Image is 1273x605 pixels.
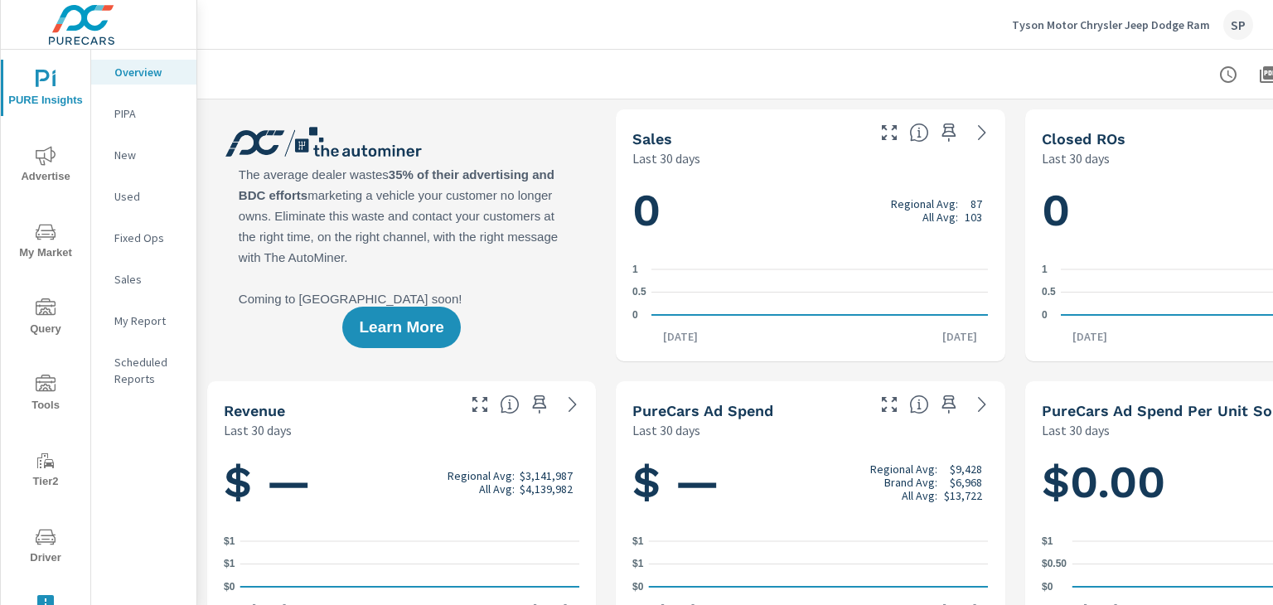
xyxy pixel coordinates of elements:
text: 0.5 [632,287,646,298]
h1: 0 [632,182,988,239]
span: Save this to your personalized report [936,391,962,418]
button: Make Fullscreen [876,391,903,418]
p: Tyson Motor Chrysler Jeep Dodge Ram [1012,17,1210,32]
span: PURE Insights [6,70,85,110]
p: Last 30 days [632,148,700,168]
text: 1 [1042,264,1048,275]
p: 103 [965,211,982,224]
p: Scheduled Reports [114,354,183,387]
p: Last 30 days [632,420,700,440]
h5: Closed ROs [1042,130,1125,148]
div: SP [1223,10,1253,40]
p: [DATE] [931,328,989,345]
text: $1 [632,559,644,570]
span: Advertise [6,146,85,186]
div: Scheduled Reports [91,350,196,391]
span: Save this to your personalized report [526,391,553,418]
p: Last 30 days [1042,148,1110,168]
text: 1 [632,264,638,275]
text: 0.5 [1042,287,1056,298]
button: Learn More [342,307,460,348]
span: My Market [6,222,85,263]
span: Learn More [359,320,443,335]
p: All Avg: [479,482,515,496]
text: $0.50 [1042,559,1067,570]
h1: $ — [224,454,579,511]
p: $6,968 [950,476,982,489]
div: Used [91,184,196,209]
a: See more details in report [969,119,995,146]
p: Last 30 days [1042,420,1110,440]
p: Used [114,188,183,205]
span: Tier2 [6,451,85,491]
p: Fixed Ops [114,230,183,246]
p: [DATE] [1061,328,1119,345]
text: $1 [224,559,235,570]
p: $13,722 [944,489,982,502]
span: Total cost of media for all PureCars channels for the selected dealership group over the selected... [909,394,929,414]
span: Tools [6,375,85,415]
p: $9,428 [950,462,982,476]
a: See more details in report [969,391,995,418]
div: My Report [91,308,196,333]
div: Sales [91,267,196,292]
p: Last 30 days [224,420,292,440]
p: [DATE] [651,328,709,345]
h5: Sales [632,130,672,148]
h1: $ — [632,454,988,511]
p: All Avg: [922,211,958,224]
p: 87 [970,197,982,211]
p: Overview [114,64,183,80]
span: Number of vehicles sold by the dealership over the selected date range. [Source: This data is sou... [909,123,929,143]
div: Fixed Ops [91,225,196,250]
span: Total sales revenue over the selected date range. [Source: This data is sourced from the dealer’s... [500,394,520,414]
text: $0 [224,581,235,593]
div: New [91,143,196,167]
p: Regional Avg: [448,469,515,482]
div: PIPA [91,101,196,126]
p: Brand Avg: [884,476,937,489]
a: See more details in report [559,391,586,418]
p: $4,139,982 [520,482,573,496]
p: New [114,147,183,163]
p: Regional Avg: [870,462,937,476]
span: Query [6,298,85,339]
p: Sales [114,271,183,288]
p: My Report [114,312,183,329]
h5: Revenue [224,402,285,419]
text: $0 [1042,581,1053,593]
div: Overview [91,60,196,85]
text: $0 [632,581,644,593]
text: 0 [632,309,638,321]
span: Save this to your personalized report [936,119,962,146]
text: $1 [1042,535,1053,547]
text: 0 [1042,309,1048,321]
button: Make Fullscreen [876,119,903,146]
text: $1 [224,535,235,547]
p: PIPA [114,105,183,122]
span: Driver [6,527,85,568]
p: $3,141,987 [520,469,573,482]
h5: PureCars Ad Spend [632,402,773,419]
p: All Avg: [902,489,937,502]
button: Make Fullscreen [467,391,493,418]
p: Regional Avg: [891,197,958,211]
text: $1 [632,535,644,547]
